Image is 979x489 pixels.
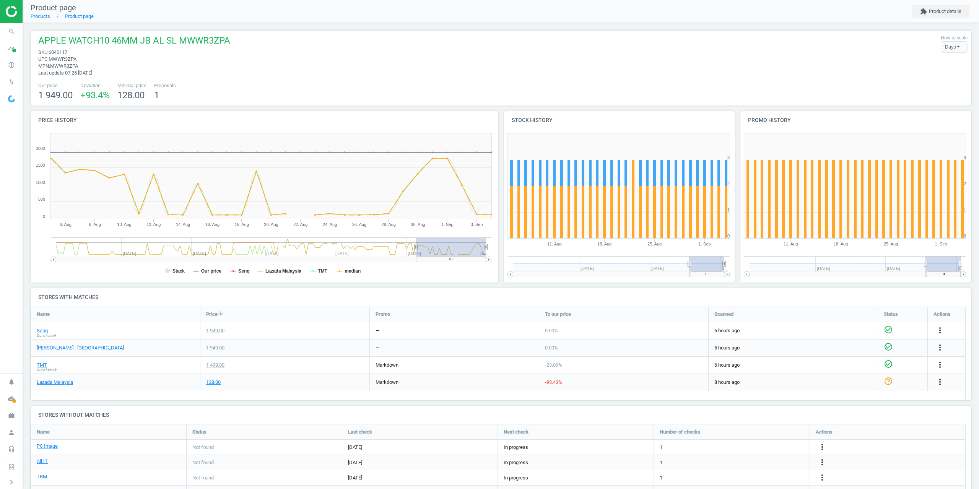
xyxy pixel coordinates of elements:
[660,444,662,451] span: 1
[318,268,327,274] tspan: TMT
[912,5,969,18] button: extensionProduct details
[192,444,214,451] span: Not found
[884,311,898,318] span: Status
[941,41,968,53] div: Days
[935,377,945,387] i: more_vert
[411,222,425,227] tspan: 30. Aug
[218,310,224,317] i: arrow_downward
[4,442,19,457] i: headset_mic
[935,343,945,352] i: more_vert
[545,345,558,351] span: 0.00 %
[4,392,19,406] i: cloud_done
[722,266,729,271] tspan: S…
[504,474,528,481] span: In progress
[49,56,76,62] span: MWWR3ZPA
[935,242,947,246] tspan: 1. Sep
[441,222,454,227] tspan: 1. Sep
[38,90,73,101] span: 1 949.00
[884,325,893,334] i: check_circle_outline
[727,208,729,212] text: 1
[740,111,971,129] h4: Promo history
[504,111,735,129] h4: Stock history
[348,444,492,451] span: [DATE]
[31,3,76,12] span: Product page
[345,268,361,274] tspan: median
[89,222,101,227] tspan: 8. Aug
[348,474,492,481] span: [DATE]
[480,251,489,256] tspan: Se…
[714,311,733,318] span: Scanned
[660,429,700,435] span: Number of checks
[192,429,207,435] span: Status
[382,222,396,227] tspan: 28. Aug
[935,326,945,335] i: more_vert
[176,222,190,227] tspan: 14. Aug
[933,311,950,318] span: Actions
[65,13,94,19] a: Product page
[348,459,492,466] span: [DATE]
[6,6,60,17] img: ajHJNr6hYgQAAAAASUVORK5CYII=
[376,311,390,318] span: Promo
[958,266,965,271] tspan: S…
[4,24,19,39] i: search
[206,362,224,369] div: 1 499.00
[884,359,893,369] i: check_circle_outline
[727,155,729,160] text: 3
[37,379,73,386] a: Lazada Malaysia
[36,146,45,151] text: 2000
[117,90,145,101] span: 128.00
[323,222,337,227] tspan: 24. Aug
[36,163,45,167] text: 1500
[38,70,92,76] span: Last update 07:25 [DATE]
[37,367,57,373] span: Out of stock
[38,82,73,89] span: Our price
[43,214,45,219] text: 0
[714,379,872,386] span: 8 hours ago
[38,197,45,201] text: 500
[4,375,19,389] i: notifications
[376,362,398,368] span: markdown
[31,406,971,424] h4: Stores without matches
[37,344,124,351] a: [PERSON_NAME] - [GEOGRAPHIC_DATA]
[2,477,21,487] button: chevron_right
[201,268,222,274] tspan: Our price
[31,288,971,306] h4: Stores with matches
[504,444,528,451] span: In progress
[727,181,729,186] text: 2
[941,35,968,41] label: How to scale
[206,344,224,351] div: 1 949.00
[146,222,161,227] tspan: 12. Aug
[714,327,872,334] span: 6 hours ago
[235,222,249,227] tspan: 18. Aug
[545,311,571,318] span: To our price
[31,111,498,129] h4: Price history
[37,473,47,480] a: TBM
[192,474,214,481] span: Not found
[154,82,176,89] span: Proposals
[964,208,966,212] text: 1
[660,474,662,481] span: 1
[935,360,945,370] button: more_vert
[206,379,221,386] div: 128.00
[935,343,945,353] button: more_vert
[818,473,827,483] button: more_vert
[50,63,78,69] span: MWWR3ZPA
[818,458,827,467] i: more_vert
[38,63,50,69] span: mpn :
[818,442,827,452] button: more_vert
[352,222,366,227] tspan: 26. Aug
[647,242,661,246] tspan: 25. Aug
[964,155,966,160] text: 3
[31,13,50,19] a: Products
[471,222,483,227] tspan: 3. Sep
[154,90,159,101] span: 1
[37,362,47,369] a: TMT
[698,242,711,246] tspan: 1. Sep
[884,242,898,246] tspan: 25. Aug
[38,34,230,49] span: APPLE WATCH10 46MM JB AL SL MWWR3ZPA
[4,41,19,55] i: timeline
[238,268,249,274] tspan: Senq
[818,458,827,468] button: more_vert
[376,327,379,334] div: —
